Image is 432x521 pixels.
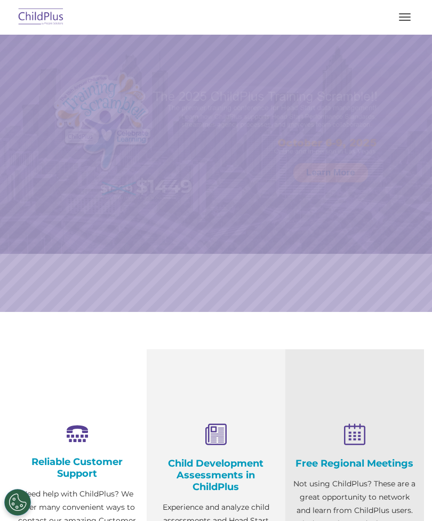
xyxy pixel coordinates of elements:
[293,458,416,469] h4: Free Regional Meetings
[16,456,139,479] h4: Reliable Customer Support
[155,458,277,493] h4: Child Development Assessments in ChildPlus
[16,5,66,30] img: ChildPlus by Procare Solutions
[293,163,368,182] a: Learn More
[4,489,31,516] button: Cookies Settings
